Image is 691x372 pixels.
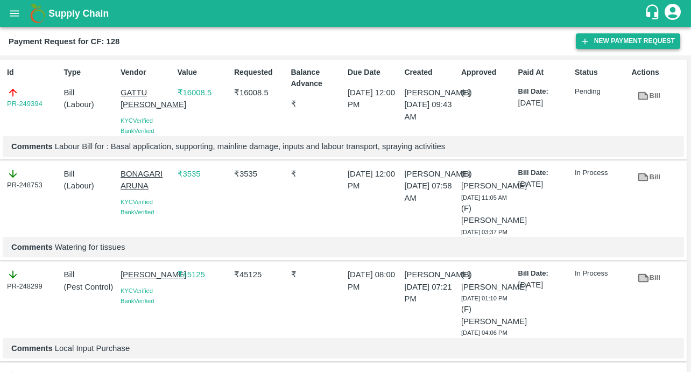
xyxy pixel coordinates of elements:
p: Bill Date: [518,168,571,178]
p: [DATE] 08:00 PM [348,269,400,293]
b: Comments [11,243,53,251]
button: New Payment Request [576,33,680,49]
p: [DATE] 12:00 PM [348,87,400,111]
p: ₹ 45125 [178,269,230,280]
p: Vendor [121,67,173,78]
p: ₹ 3535 [234,168,287,180]
p: Bill [64,168,117,180]
p: Balance Advance [291,67,344,89]
span: KYC Verified [121,199,153,205]
a: Bill [632,87,666,106]
p: Status [575,67,627,78]
p: (F) [PERSON_NAME] [461,303,514,327]
div: PR-248753 [7,168,60,191]
b: Payment Request for CF: 128 [9,37,119,46]
p: Labour Bill for : Basal application, supporting, mainline damage, inputs and labour transport, sp... [11,141,675,152]
p: [DATE] [518,279,571,291]
p: ₹ [291,98,344,110]
p: Requested [234,67,287,78]
p: ₹ [291,269,344,280]
p: ( Pest Control ) [64,281,117,293]
p: ₹ 16008.5 [178,87,230,99]
p: [DATE] 07:21 PM [405,281,457,305]
p: Due Date [348,67,400,78]
p: Actions [632,67,685,78]
p: Paid At [518,67,571,78]
a: Bill [632,168,666,187]
p: (B) [PERSON_NAME] [461,269,514,293]
span: Bank Verified [121,209,154,215]
p: [PERSON_NAME] [405,168,457,180]
span: [DATE] 03:37 PM [461,229,507,235]
a: PR-249394 [7,99,43,109]
p: Approved [461,67,514,78]
p: In Process [575,168,627,178]
p: [PERSON_NAME] [405,269,457,280]
p: ( Labour ) [64,99,117,110]
b: Comments [11,142,53,151]
p: [PERSON_NAME] [121,269,173,280]
p: [DATE] [518,178,571,190]
p: In Process [575,269,627,279]
p: Bill Date: [518,269,571,279]
p: Bill [64,269,117,280]
p: ₹ [291,168,344,180]
p: BONAGARI ARUNA [121,168,173,192]
p: Value [178,67,230,78]
p: [DATE] 12:00 PM [348,168,400,192]
p: ₹ 3535 [178,168,230,180]
p: Watering for tissues [11,241,675,253]
p: Id [7,67,60,78]
p: (B) [PERSON_NAME] [461,168,514,192]
div: PR-248299 [7,269,60,291]
span: [DATE] 01:10 PM [461,295,507,301]
b: Comments [11,344,53,353]
span: Bank Verified [121,128,154,134]
span: KYC Verified [121,287,153,294]
a: Bill [632,269,666,287]
p: ₹ 45125 [234,269,287,280]
a: Supply Chain [48,6,644,21]
p: GATTU [PERSON_NAME] [121,87,173,111]
span: KYC Verified [121,117,153,124]
b: Supply Chain [48,8,109,19]
p: Local Input Purchase [11,342,675,354]
span: Bank Verified [121,298,154,304]
p: [DATE] 07:58 AM [405,180,457,204]
span: [DATE] 04:06 PM [461,329,507,336]
p: Pending [575,87,627,97]
p: Type [64,67,117,78]
img: logo [27,3,48,24]
p: ( Labour ) [64,180,117,192]
p: [DATE] 09:43 AM [405,99,457,123]
p: [DATE] [518,97,571,109]
p: Bill Date: [518,87,571,97]
div: customer-support [644,4,663,23]
p: Bill [64,87,117,99]
div: account of current user [663,2,682,25]
p: (F) [PERSON_NAME] [461,202,514,227]
p: [PERSON_NAME] [405,87,457,99]
span: [DATE] 11:05 AM [461,194,507,201]
p: (B) [461,87,514,99]
button: open drawer [2,1,27,26]
p: Created [405,67,457,78]
p: ₹ 16008.5 [234,87,287,99]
